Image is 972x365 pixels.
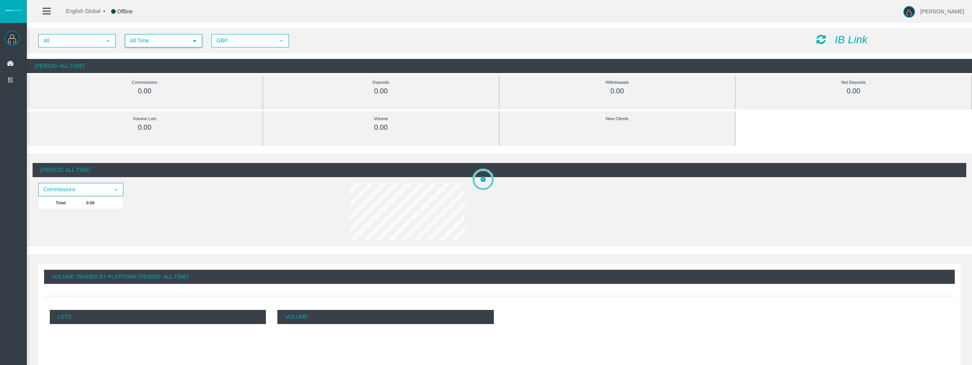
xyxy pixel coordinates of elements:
[903,6,915,18] img: user-image
[33,163,966,177] div: (Period: All Time)
[816,34,826,45] i: Reload Dashboard
[753,87,954,96] div: 0.00
[278,38,284,44] span: select
[56,8,100,14] span: English Global
[27,59,972,73] div: (Period: All Time)
[753,78,954,87] div: Net Deposits
[280,87,482,96] div: 0.00
[212,35,274,47] span: GBP
[280,123,482,132] div: 0.00
[39,184,109,196] span: Commissions
[105,38,111,44] span: select
[920,8,964,15] span: [PERSON_NAME]
[835,34,868,46] i: IB Link
[39,196,83,209] td: Total
[4,9,23,12] img: logo.svg
[517,87,718,96] div: 0.00
[280,114,482,123] div: Volume
[44,270,955,284] div: Volume Traded By Platform (Period: All Time)
[517,114,718,123] div: New Clients
[113,187,119,193] span: select
[44,114,245,123] div: Volume Lots
[39,35,101,47] span: All
[117,8,133,15] span: Offline
[192,38,198,44] span: select
[44,87,245,96] div: 0.00
[126,35,188,47] span: All Time
[280,78,482,87] div: Deposits
[277,310,493,324] p: Volume
[517,78,718,87] div: Withdrawals
[50,310,266,324] p: Lots
[83,196,123,209] td: 0.00
[44,78,245,87] div: Commissions
[44,123,245,132] div: 0.00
